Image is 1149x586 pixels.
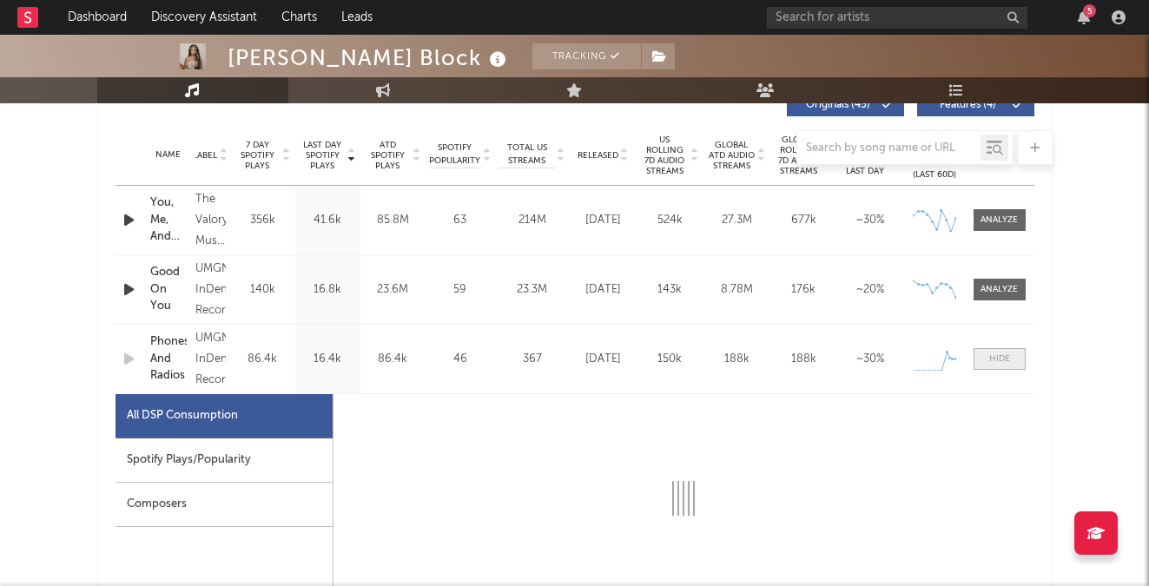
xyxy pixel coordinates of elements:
[116,483,333,527] div: Composers
[797,142,981,155] input: Search by song name or URL
[641,281,699,299] div: 143k
[767,7,1027,29] input: Search for artists
[300,351,356,368] div: 16.4k
[365,281,421,299] div: 23.6M
[708,212,766,229] div: 27.3M
[300,212,356,229] div: 41.6k
[234,281,291,299] div: 140k
[775,351,833,368] div: 188k
[574,281,632,299] div: [DATE]
[499,281,565,299] div: 23.3M
[365,212,421,229] div: 85.8M
[787,94,904,116] button: Originals(45)
[798,100,878,110] span: Originals ( 45 )
[430,212,491,229] div: 63
[195,259,226,321] div: UMGN InDent Records
[574,212,632,229] div: [DATE]
[842,212,900,229] div: ~ 30 %
[842,351,900,368] div: ~ 30 %
[150,264,187,315] a: Good On You
[928,100,1008,110] span: Features ( 4 )
[775,212,833,229] div: 677k
[499,212,565,229] div: 214M
[532,43,641,69] button: Tracking
[150,333,187,385] a: Phones And Radios
[499,351,565,368] div: 367
[908,129,961,181] div: Global Streaming Trend (Last 60D)
[234,351,291,368] div: 86.4k
[116,438,333,483] div: Spotify Plays/Popularity
[842,281,900,299] div: ~ 20 %
[195,328,226,391] div: UMGN InDent Records
[775,281,833,299] div: 176k
[365,351,421,368] div: 86.4k
[195,189,226,252] div: The Valory Music Co., LLC
[641,212,699,229] div: 524k
[917,94,1034,116] button: Features(4)
[1083,4,1096,17] div: 5
[234,212,291,229] div: 356k
[127,405,238,426] div: All DSP Consumption
[708,281,766,299] div: 8.78M
[300,281,356,299] div: 16.8k
[708,351,766,368] div: 188k
[430,351,491,368] div: 46
[430,281,491,299] div: 59
[116,394,333,438] div: All DSP Consumption
[228,43,511,72] div: [PERSON_NAME] Block
[574,351,632,368] div: [DATE]
[641,351,699,368] div: 150k
[1078,10,1090,24] button: 5
[150,194,187,246] a: You, Me, And Whiskey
